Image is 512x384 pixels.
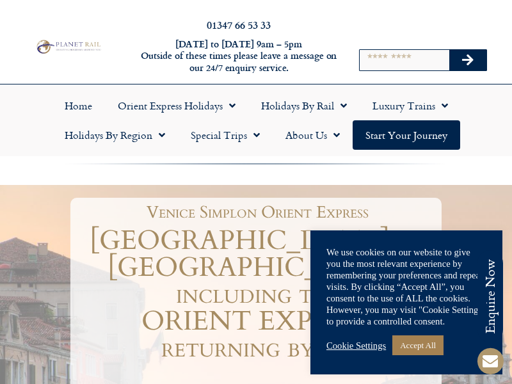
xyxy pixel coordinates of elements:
a: Special Trips [178,120,273,150]
a: Accept All [392,335,444,355]
h6: [DATE] to [DATE] 9am – 5pm Outside of these times please leave a message on our 24/7 enquiry serv... [140,38,338,74]
a: Cookie Settings [326,340,386,351]
a: Luxury Trains [360,91,461,120]
a: Home [52,91,105,120]
img: Planet Rail Train Holidays Logo [34,38,102,55]
a: Start your Journey [353,120,460,150]
h1: Venice Simplon Orient Express [80,204,435,221]
a: 01347 66 53 33 [207,17,271,32]
h1: [GEOGRAPHIC_DATA] to [GEOGRAPHIC_DATA] including the ORIENT EXPRESS returning by air [74,227,442,362]
a: Orient Express Holidays [105,91,248,120]
a: Holidays by Region [52,120,178,150]
button: Search [449,50,486,70]
a: About Us [273,120,353,150]
div: We use cookies on our website to give you the most relevant experience by remembering your prefer... [326,246,486,327]
nav: Menu [6,91,506,150]
a: Holidays by Rail [248,91,360,120]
